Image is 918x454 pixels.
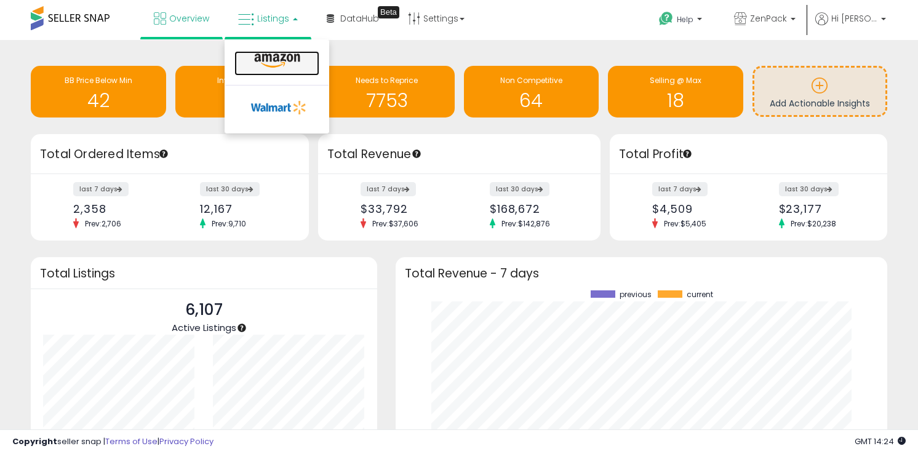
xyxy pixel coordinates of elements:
[652,202,739,215] div: $4,509
[206,218,252,229] span: Prev: 9,710
[658,11,674,26] i: Get Help
[620,290,652,299] span: previous
[687,290,713,299] span: current
[31,66,166,117] a: BB Price Below Min 42
[172,298,236,322] p: 6,107
[361,182,416,196] label: last 7 days
[490,202,579,215] div: $168,672
[754,68,886,115] a: Add Actionable Insights
[652,182,708,196] label: last 7 days
[677,14,693,25] span: Help
[464,66,599,117] a: Non Competitive 64
[356,75,418,86] span: Needs to Reprice
[614,90,737,111] h1: 18
[815,12,886,40] a: Hi [PERSON_NAME]
[236,322,247,333] div: Tooltip anchor
[682,148,693,159] div: Tooltip anchor
[658,218,712,229] span: Prev: $5,405
[319,66,455,117] a: Needs to Reprice 7753
[12,436,214,448] div: seller snap | |
[855,436,906,447] span: 2025-09-17 14:24 GMT
[361,202,450,215] div: $33,792
[175,66,311,117] a: Inventory Age 8
[608,66,743,117] a: Selling @ Max 18
[73,182,129,196] label: last 7 days
[340,12,379,25] span: DataHub
[182,90,305,111] h1: 8
[378,6,399,18] div: Tooltip anchor
[73,202,160,215] div: 2,358
[784,218,842,229] span: Prev: $20,238
[500,75,562,86] span: Non Competitive
[650,75,701,86] span: Selling @ Max
[411,148,422,159] div: Tooltip anchor
[79,218,127,229] span: Prev: 2,706
[490,182,549,196] label: last 30 days
[172,321,236,334] span: Active Listings
[470,90,593,111] h1: 64
[40,146,300,163] h3: Total Ordered Items
[200,182,260,196] label: last 30 days
[12,436,57,447] strong: Copyright
[257,12,289,25] span: Listings
[366,218,425,229] span: Prev: $37,606
[327,146,591,163] h3: Total Revenue
[105,436,158,447] a: Terms of Use
[159,436,214,447] a: Privacy Policy
[495,218,556,229] span: Prev: $142,876
[779,202,866,215] div: $23,177
[40,269,368,278] h3: Total Listings
[750,12,787,25] span: ZenPack
[65,75,132,86] span: BB Price Below Min
[831,12,877,25] span: Hi [PERSON_NAME]
[325,90,449,111] h1: 7753
[37,90,160,111] h1: 42
[770,97,870,110] span: Add Actionable Insights
[200,202,287,215] div: 12,167
[779,182,839,196] label: last 30 days
[405,269,879,278] h3: Total Revenue - 7 days
[158,148,169,159] div: Tooltip anchor
[217,75,268,86] span: Inventory Age
[619,146,879,163] h3: Total Profit
[169,12,209,25] span: Overview
[649,2,714,40] a: Help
